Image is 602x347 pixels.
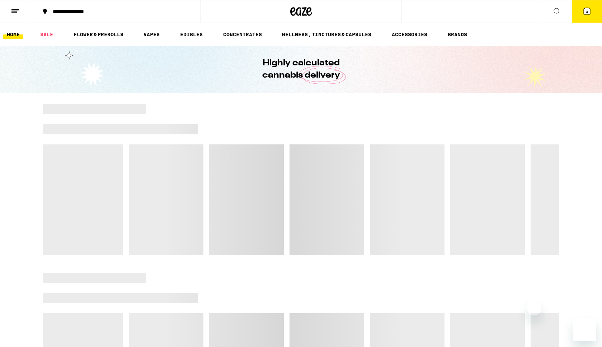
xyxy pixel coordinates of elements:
a: SALE [37,30,57,39]
a: CONCENTRATES [220,30,265,39]
iframe: Button to launch messaging window [573,318,596,341]
h1: Highly calculated cannabis delivery [242,57,360,82]
a: HOME [3,30,23,39]
iframe: Close message [527,301,541,315]
a: FLOWER & PREROLLS [70,30,127,39]
a: EDIBLES [177,30,206,39]
a: VAPES [140,30,163,39]
a: BRANDS [444,30,471,39]
a: ACCESSORIES [388,30,431,39]
a: WELLNESS, TINCTURES & CAPSULES [278,30,375,39]
span: 4 [586,10,588,14]
button: 4 [572,0,602,23]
